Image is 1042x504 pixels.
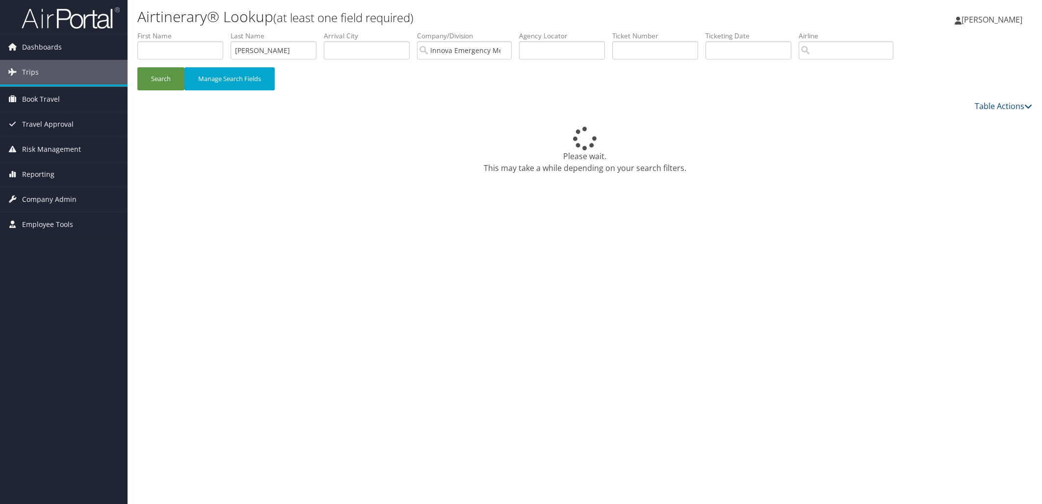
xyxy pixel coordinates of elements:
label: Company/Division [417,31,519,41]
label: First Name [137,31,231,41]
a: [PERSON_NAME] [955,5,1032,34]
span: Risk Management [22,137,81,162]
span: Company Admin [22,187,77,212]
label: Ticket Number [612,31,705,41]
img: airportal-logo.png [22,6,120,29]
span: [PERSON_NAME] [962,14,1022,25]
span: Trips [22,60,39,84]
div: Please wait. This may take a while depending on your search filters. [137,127,1032,174]
label: Last Name [231,31,324,41]
span: Book Travel [22,87,60,112]
label: Arrival City [324,31,417,41]
a: Table Actions [975,101,1032,112]
label: Ticketing Date [705,31,799,41]
h1: Airtinerary® Lookup [137,6,734,27]
small: (at least one field required) [273,9,414,26]
button: Search [137,67,184,90]
span: Reporting [22,162,54,187]
label: Airline [799,31,901,41]
button: Manage Search Fields [184,67,275,90]
span: Dashboards [22,35,62,59]
label: Agency Locator [519,31,612,41]
span: Employee Tools [22,212,73,237]
span: Travel Approval [22,112,74,137]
